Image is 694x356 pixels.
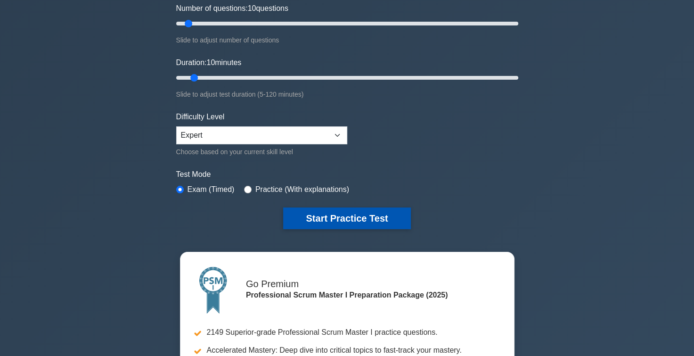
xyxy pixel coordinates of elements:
label: Duration: minutes [176,57,242,68]
label: Difficulty Level [176,111,225,123]
label: Practice (With explanations) [255,184,349,195]
div: Slide to adjust test duration (5-120 minutes) [176,89,518,100]
label: Test Mode [176,169,518,180]
span: 10 [206,58,215,66]
div: Slide to adjust number of questions [176,34,518,46]
label: Exam (Timed) [188,184,235,195]
label: Number of questions: questions [176,3,288,14]
button: Start Practice Test [283,207,410,229]
span: 10 [248,4,256,12]
div: Choose based on your current skill level [176,146,347,157]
